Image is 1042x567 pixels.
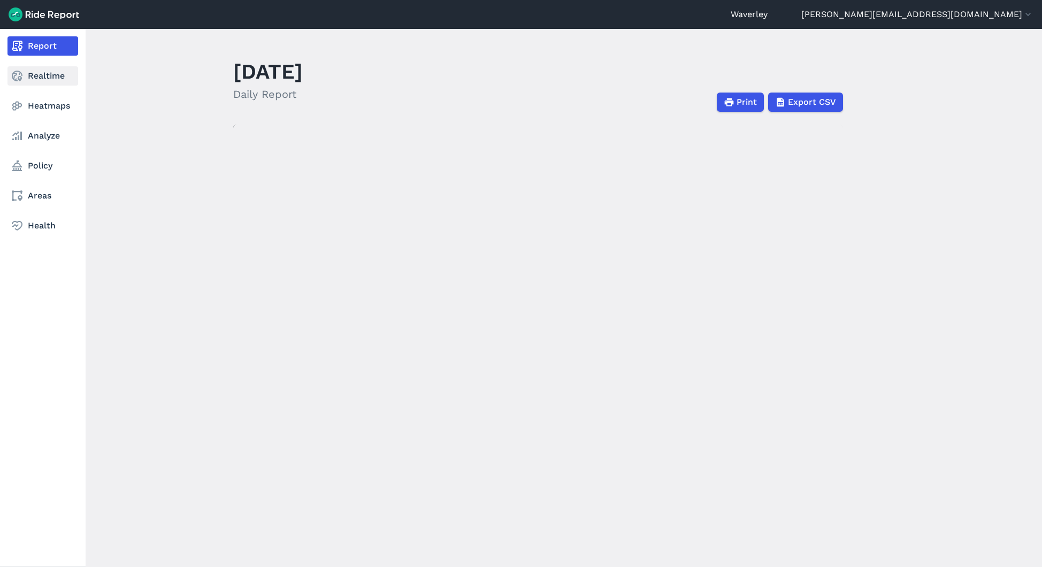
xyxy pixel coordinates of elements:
[233,57,303,86] h1: [DATE]
[801,8,1033,21] button: [PERSON_NAME][EMAIL_ADDRESS][DOMAIN_NAME]
[7,36,78,56] a: Report
[233,86,303,102] h2: Daily Report
[7,126,78,145] a: Analyze
[768,93,843,112] button: Export CSV
[7,216,78,235] a: Health
[7,156,78,175] a: Policy
[7,66,78,86] a: Realtime
[737,96,757,109] span: Print
[717,93,764,112] button: Print
[7,96,78,116] a: Heatmaps
[788,96,836,109] span: Export CSV
[7,186,78,205] a: Areas
[9,7,79,21] img: Ride Report
[731,8,768,21] a: Waverley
